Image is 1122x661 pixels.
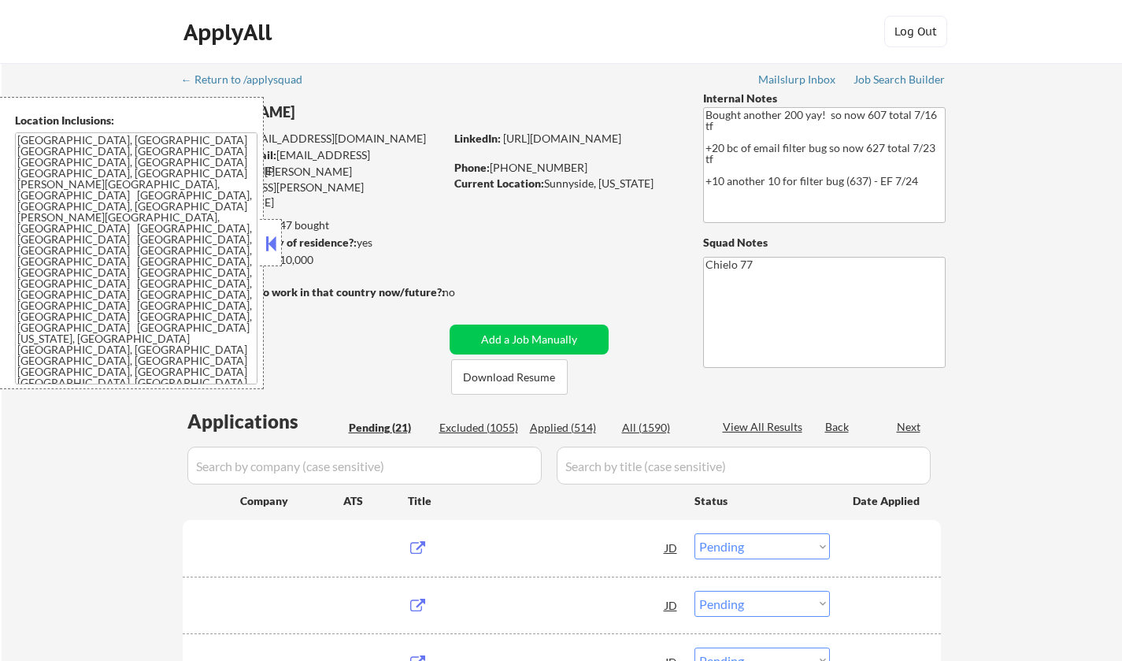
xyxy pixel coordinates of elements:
[530,420,609,436] div: Applied (514)
[182,235,439,251] div: yes
[349,420,428,436] div: Pending (21)
[183,164,444,210] div: [PERSON_NAME][EMAIL_ADDRESS][PERSON_NAME][DOMAIN_NAME]
[884,16,947,47] button: Log Out
[854,74,946,85] div: Job Search Builder
[240,493,343,509] div: Company
[182,252,444,268] div: $110,000
[187,412,343,431] div: Applications
[825,419,850,435] div: Back
[694,486,830,514] div: Status
[503,132,621,145] a: [URL][DOMAIN_NAME]
[454,160,677,176] div: [PHONE_NUMBER]
[183,147,444,178] div: [EMAIL_ADDRESS][DOMAIN_NAME]
[723,419,807,435] div: View All Results
[758,74,837,85] div: Mailslurp Inbox
[15,113,257,128] div: Location Inclusions:
[450,325,609,355] button: Add a Job Manually
[183,19,276,46] div: ApplyAll
[703,235,946,251] div: Squad Notes
[758,73,837,89] a: Mailslurp Inbox
[187,447,542,485] input: Search by company (case sensitive)
[343,493,408,509] div: ATS
[181,74,317,85] div: ← Return to /applysquad
[183,285,445,299] strong: Will need Visa to work in that country now/future?:
[181,73,317,89] a: ← Return to /applysquad
[854,73,946,89] a: Job Search Builder
[408,493,679,509] div: Title
[443,284,487,300] div: no
[183,102,506,122] div: [PERSON_NAME]
[454,161,490,174] strong: Phone:
[664,591,679,619] div: JD
[439,420,518,436] div: Excluded (1055)
[703,91,946,106] div: Internal Notes
[454,176,677,191] div: Sunnyside, [US_STATE]
[853,493,922,509] div: Date Applied
[182,217,444,233] div: 514 sent / 647 bought
[451,359,568,395] button: Download Resume
[897,419,922,435] div: Next
[183,131,444,147] div: [EMAIL_ADDRESS][DOMAIN_NAME]
[454,176,544,190] strong: Current Location:
[664,533,679,562] div: JD
[454,132,501,145] strong: LinkedIn:
[557,447,931,485] input: Search by title (case sensitive)
[622,420,701,436] div: All (1590)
